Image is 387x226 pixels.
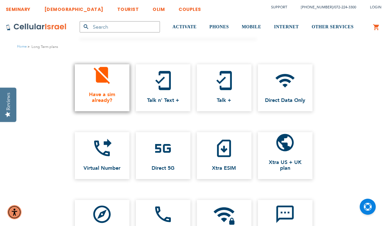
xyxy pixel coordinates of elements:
i: mobile_friendly [153,70,173,91]
i: explore [92,204,112,225]
a: OLIM [153,2,165,14]
a: COUPLES [179,2,201,14]
span: Have a sim already? [81,92,123,103]
a: 072-224-3300 [334,5,356,10]
i: sim_card_download [214,138,234,159]
span: Direct Data Only [265,97,305,103]
a: SEMINARY [6,2,31,14]
a: wifi Direct Data Only [258,64,312,111]
a: mobile_friendly Talk + [197,64,251,111]
a: ACTIVATE [172,15,197,39]
i: public [275,132,295,153]
i: 5g [153,138,173,159]
a: mobile_friendly Talk n' Text + [136,64,190,111]
a: 5g Direct 5G [136,132,190,179]
a: MOBILE [242,15,261,39]
span: ACTIVATE [172,24,197,29]
span: PHONES [209,24,229,29]
a: [DEMOGRAPHIC_DATA] [44,2,103,14]
a: TOURIST [117,2,139,14]
a: no_sim Have a sim already? [75,64,129,111]
i: call [153,204,173,225]
strong: Long Term plans [31,44,58,50]
a: phone_forwarded Virtual Number [75,132,129,179]
span: Direct 5G [152,165,174,171]
i: wifi_password [214,204,234,225]
a: INTERNET [274,15,299,39]
span: Virtual Number [84,165,120,171]
span: OTHER SERVICES [312,24,354,29]
span: Talk n' Text + [147,97,179,103]
span: MOBILE [242,24,261,29]
span: Xtra US + UK plan [264,159,306,171]
i: sms [275,204,295,225]
i: no_sim [92,64,112,85]
li: / [295,3,356,12]
span: Login [370,5,382,10]
div: Accessibility Menu [7,205,22,219]
a: [PHONE_NUMBER] [301,5,333,10]
span: INTERNET [274,24,299,29]
div: Reviews [5,93,11,110]
a: PHONES [209,15,229,39]
a: OTHER SERVICES [312,15,354,39]
a: Home [17,44,27,49]
span: Xtra ESIM [212,165,236,171]
i: wifi [275,70,295,91]
img: Cellular Israel Logo [6,23,67,31]
input: Search [80,21,160,32]
i: mobile_friendly [214,70,234,91]
a: Support [271,5,287,10]
span: Talk + [217,97,231,103]
a: sim_card_download Xtra ESIM [197,132,251,179]
a: public Xtra US + UK plan [258,132,312,179]
i: phone_forwarded [92,138,112,159]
